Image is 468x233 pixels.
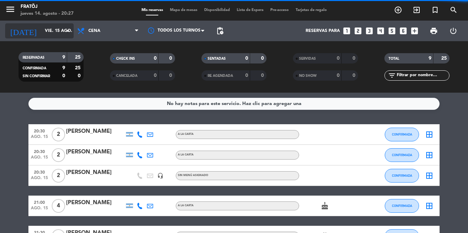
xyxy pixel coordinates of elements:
[62,66,65,70] strong: 9
[425,151,433,159] i: border_all
[5,4,15,14] i: menu
[392,174,412,177] span: CONFIRMADA
[337,73,340,78] strong: 0
[233,8,267,12] span: Lista de Espera
[392,153,412,157] span: CONFIRMADA
[392,132,412,136] span: CONFIRMADA
[425,202,433,210] i: border_all
[449,6,458,14] i: search
[388,71,396,80] i: filter_list
[431,6,439,14] i: turned_in_not
[385,199,419,213] button: CONFIRMADA
[154,56,157,61] strong: 0
[138,8,167,12] span: Mis reservas
[353,56,357,61] strong: 0
[5,4,15,17] button: menu
[245,73,248,78] strong: 0
[62,73,65,78] strong: 0
[52,148,65,162] span: 2
[31,168,48,176] span: 20:30
[31,147,48,155] span: 20:30
[52,128,65,141] span: 2
[306,28,340,33] span: Reservas para
[389,57,399,60] span: TOTAL
[167,8,201,12] span: Mapa de mesas
[21,3,74,10] div: Fratöj
[75,55,82,60] strong: 25
[178,174,208,177] span: Sin menú asignado
[23,74,50,78] span: SIN CONFIRMAR
[62,55,65,60] strong: 9
[178,204,194,207] span: A LA CARTA
[169,56,173,61] strong: 0
[429,56,431,61] strong: 9
[299,57,316,60] span: SERVIDAS
[353,73,357,78] strong: 0
[430,27,438,35] span: print
[66,198,124,207] div: [PERSON_NAME]
[88,28,100,33] span: Cena
[23,56,45,59] span: RESERVADAS
[169,73,173,78] strong: 0
[154,73,157,78] strong: 0
[208,74,233,78] span: RE AGENDADA
[31,155,48,163] span: ago. 15
[354,26,362,35] i: looks_two
[261,56,265,61] strong: 0
[299,74,317,78] span: NO SHOW
[410,26,419,35] i: add_box
[75,66,82,70] strong: 25
[396,72,449,79] input: Filtrar por nombre...
[52,169,65,183] span: 2
[292,8,330,12] span: Tarjetas de regalo
[387,26,396,35] i: looks_5
[31,198,48,206] span: 21:00
[201,8,233,12] span: Disponibilidad
[365,26,374,35] i: looks_3
[245,56,248,61] strong: 0
[441,56,448,61] strong: 25
[261,73,265,78] strong: 0
[31,206,48,214] span: ago. 15
[116,57,135,60] span: CHECK INS
[178,153,194,156] span: A LA CARTA
[167,100,301,108] div: No hay notas para este servicio. Haz clic para agregar una
[5,23,41,38] i: [DATE]
[392,204,412,208] span: CONFIRMADA
[23,67,46,70] span: CONFIRMADA
[31,176,48,184] span: ago. 15
[449,27,457,35] i: power_settings_new
[31,135,48,142] span: ago. 15
[385,128,419,141] button: CONFIRMADA
[21,10,74,17] div: jueves 14. agosto - 20:27
[157,173,163,179] i: headset_mic
[399,26,408,35] i: looks_6
[31,127,48,135] span: 20:30
[376,26,385,35] i: looks_4
[412,6,421,14] i: exit_to_app
[385,169,419,183] button: CONFIRMADA
[385,148,419,162] button: CONFIRMADA
[267,8,292,12] span: Pre-acceso
[342,26,351,35] i: looks_one
[64,27,72,35] i: arrow_drop_down
[443,21,463,41] div: LOG OUT
[78,73,82,78] strong: 0
[321,202,329,210] i: cake
[178,133,194,136] span: A LA CARTA
[425,130,433,139] i: border_all
[66,148,124,156] div: [PERSON_NAME]
[394,6,402,14] i: add_circle_outline
[52,199,65,213] span: 4
[425,172,433,180] i: border_all
[66,127,124,136] div: [PERSON_NAME]
[337,56,340,61] strong: 0
[208,57,226,60] span: SENTADAS
[216,27,224,35] span: pending_actions
[116,74,137,78] span: CANCELADA
[66,168,124,177] div: [PERSON_NAME]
